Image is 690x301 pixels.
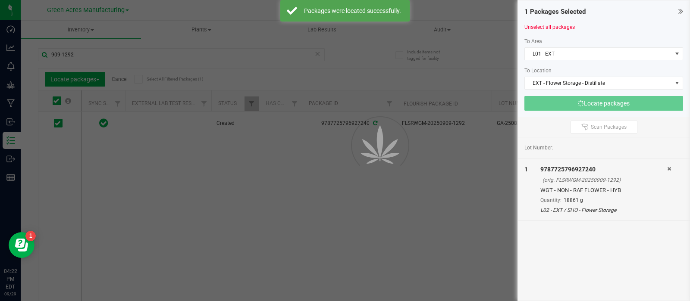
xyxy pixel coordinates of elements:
[524,96,683,111] button: Locate packages
[543,176,667,184] div: (orig. FLSRWGM-20250909-1292)
[524,38,542,44] span: To Area
[524,68,552,74] span: To Location
[540,197,561,203] span: Quantity:
[540,206,667,214] div: L02 - EXT / SHO - Flower Storage
[525,48,672,60] span: L01 - EXT
[25,231,36,241] iframe: Resource center unread badge
[9,232,34,258] iframe: Resource center
[571,121,637,133] button: Scan Packages
[525,77,672,89] span: EXT - Flower Storage - Distillate
[540,165,667,174] div: 9787725796927240
[524,24,575,30] a: Unselect all packages
[524,144,553,152] span: Lot Number:
[540,186,667,195] div: WGT - NON - RAF FLOWER - HYB
[591,124,627,130] span: Scan Packages
[302,6,403,15] div: Packages were located successfully.
[524,166,528,173] span: 1
[564,197,583,203] span: 18861 g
